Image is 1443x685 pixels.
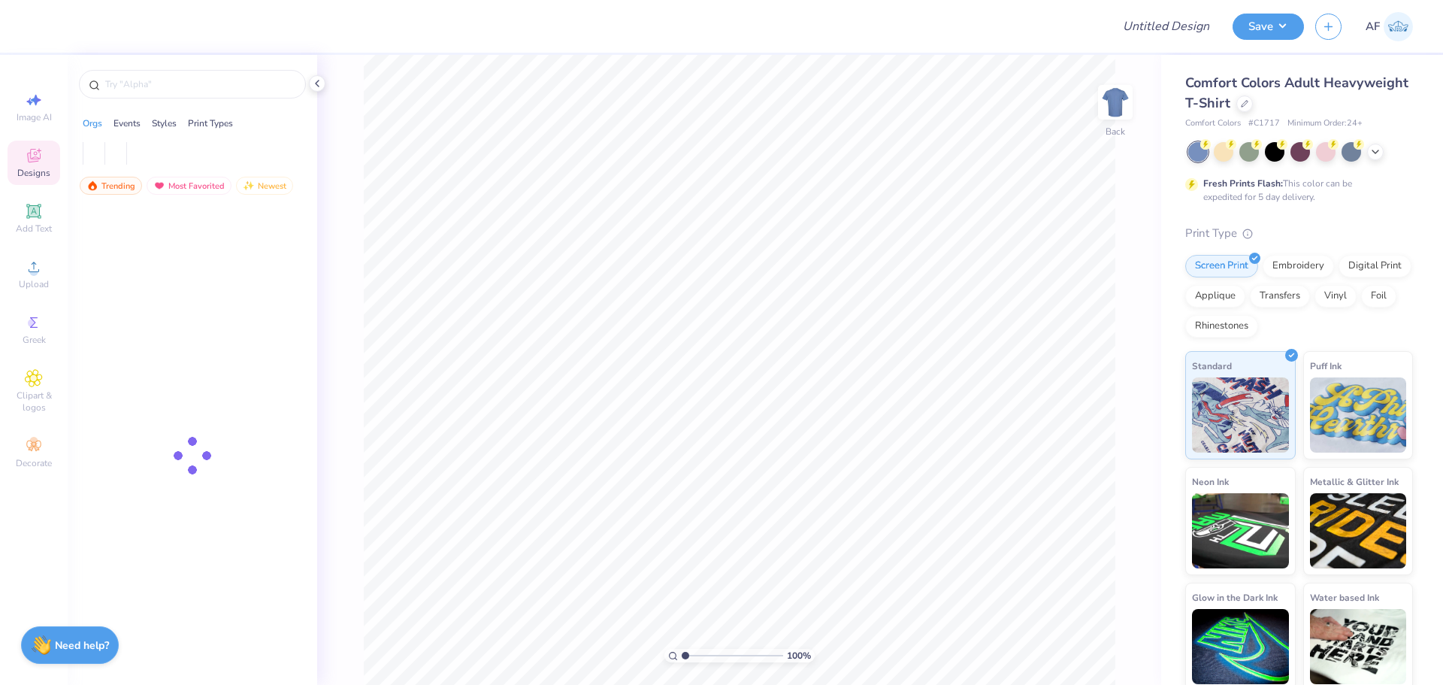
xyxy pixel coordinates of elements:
div: Rhinestones [1185,315,1258,338]
img: Back [1100,87,1130,117]
span: Glow in the Dark Ink [1192,590,1278,605]
div: Orgs [83,117,102,130]
div: This color can be expedited for 5 day delivery. [1203,177,1388,204]
span: Comfort Colors Adult Heavyweight T-Shirt [1185,74,1408,112]
span: # C1717 [1248,117,1280,130]
div: Print Types [188,117,233,130]
span: Decorate [16,457,52,469]
img: Standard [1192,377,1289,453]
span: 100 % [787,649,811,662]
span: Neon Ink [1192,474,1229,490]
div: Screen Print [1185,255,1258,277]
img: Neon Ink [1192,493,1289,568]
div: Transfers [1250,285,1310,308]
input: Try "Alpha" [104,77,296,92]
div: Most Favorited [147,177,231,195]
button: Save [1233,14,1304,40]
div: Digital Print [1339,255,1411,277]
div: Styles [152,117,177,130]
span: Standard [1192,358,1232,374]
span: Add Text [16,223,52,235]
span: AF [1366,18,1380,35]
strong: Need help? [55,638,109,653]
img: Metallic & Glitter Ink [1310,493,1407,568]
div: Events [113,117,141,130]
img: Puff Ink [1310,377,1407,453]
span: Minimum Order: 24 + [1287,117,1363,130]
span: Puff Ink [1310,358,1342,374]
div: Back [1106,125,1125,138]
span: Clipart & logos [8,389,60,414]
img: Glow in the Dark Ink [1192,609,1289,684]
div: Newest [236,177,293,195]
strong: Fresh Prints Flash: [1203,177,1283,189]
img: trending.gif [86,180,98,191]
div: Print Type [1185,225,1413,242]
div: Embroidery [1263,255,1334,277]
div: Applique [1185,285,1245,308]
a: AF [1366,12,1413,41]
span: Designs [17,167,50,179]
img: Ana Francesca Bustamante [1384,12,1413,41]
span: Comfort Colors [1185,117,1241,130]
div: Vinyl [1314,285,1357,308]
div: Foil [1361,285,1396,308]
span: Metallic & Glitter Ink [1310,474,1399,490]
img: most_fav.gif [153,180,165,191]
div: Trending [80,177,142,195]
img: Water based Ink [1310,609,1407,684]
span: Image AI [17,111,52,123]
input: Untitled Design [1111,11,1221,41]
span: Greek [23,334,46,346]
span: Upload [19,278,49,290]
span: Water based Ink [1310,590,1379,605]
img: Newest.gif [243,180,255,191]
